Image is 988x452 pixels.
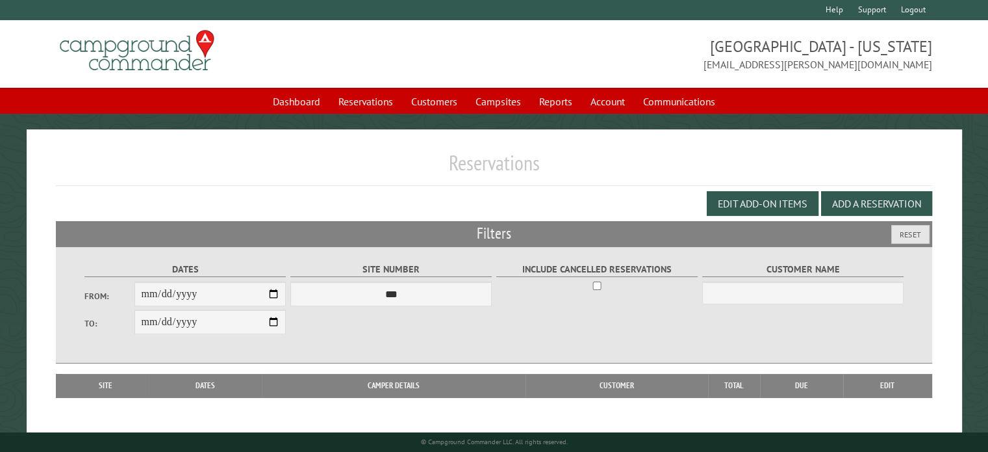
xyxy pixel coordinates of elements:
th: Edit [843,374,932,397]
label: Customer Name [702,262,904,277]
a: Customers [403,89,465,114]
th: Customer [526,374,708,397]
label: Include Cancelled Reservations [496,262,698,277]
a: Reservations [331,89,401,114]
a: Communications [635,89,723,114]
a: Reports [531,89,580,114]
a: Account [583,89,633,114]
th: Camper Details [262,374,526,397]
label: To: [84,317,135,330]
a: Campsites [468,89,529,114]
h2: Filters [56,221,932,246]
button: Reset [891,225,930,244]
small: © Campground Commander LLC. All rights reserved. [421,438,568,446]
th: Total [708,374,760,397]
img: Campground Commander [56,25,218,76]
span: [GEOGRAPHIC_DATA] - [US_STATE] [EMAIL_ADDRESS][PERSON_NAME][DOMAIN_NAME] [494,36,932,72]
th: Site [62,374,149,397]
th: Due [760,374,843,397]
a: Dashboard [265,89,328,114]
th: Dates [149,374,262,397]
h1: Reservations [56,150,932,186]
label: Dates [84,262,286,277]
label: Site Number [290,262,492,277]
button: Add a Reservation [821,191,932,216]
label: From: [84,290,135,302]
button: Edit Add-on Items [707,191,818,216]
